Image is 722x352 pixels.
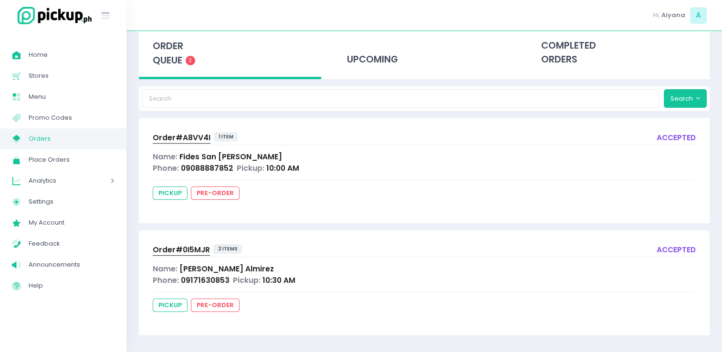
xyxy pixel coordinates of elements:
div: completed orders [527,30,710,76]
span: Stores [29,70,115,82]
span: Orders [29,133,115,145]
span: Phone: [153,275,179,285]
span: Help [29,280,115,292]
a: Order#0I5MJR [153,244,210,257]
span: Name: [153,152,178,162]
span: My Account [29,217,115,229]
div: accepted [657,132,696,145]
span: order queue [153,40,183,67]
span: Settings [29,196,115,208]
div: accepted [657,244,696,257]
span: Promo Codes [29,112,115,124]
span: Menu [29,91,115,103]
span: pickup [153,299,188,312]
span: Phone: [153,163,179,173]
span: 10:30 AM [262,275,295,285]
span: pickup [153,186,188,200]
span: Pickup: [237,163,264,173]
span: 2 items [213,244,242,254]
span: Fides San [PERSON_NAME] [179,152,282,162]
span: Order# A8VV4I [153,133,210,143]
span: Hi, [653,10,660,20]
div: upcoming [333,30,515,76]
span: Analytics [29,175,84,187]
span: Order# 0I5MJR [153,245,210,255]
input: Search [142,89,659,107]
span: Pickup: [233,275,261,285]
span: Feedback [29,238,115,250]
span: pre-order [191,186,240,200]
span: pre-order [191,299,240,312]
span: 10:00 AM [266,163,299,173]
a: Order#A8VV4I [153,132,210,145]
span: Place Orders [29,154,115,166]
span: 1 item [214,132,238,142]
span: Aiyana [661,10,685,20]
span: Name: [153,264,178,274]
span: [PERSON_NAME] Almirez [179,264,274,274]
span: Announcements [29,259,115,271]
button: Search [664,89,707,107]
span: A [690,7,707,24]
img: logo [12,5,93,26]
span: 2 [186,56,195,65]
span: 09088887852 [181,163,233,173]
span: Home [29,49,115,61]
span: 09171630853 [181,275,230,285]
